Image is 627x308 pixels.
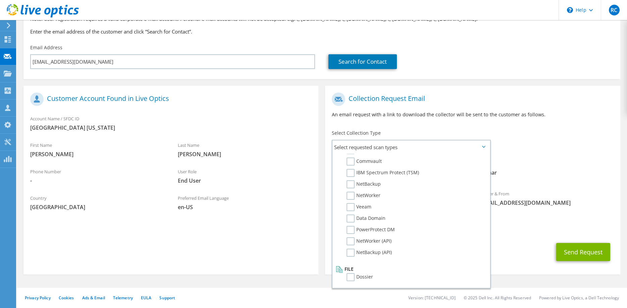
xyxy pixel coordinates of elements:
span: [GEOGRAPHIC_DATA] [30,203,164,211]
label: NetWorker (API) [347,237,391,245]
h3: Enter the email address of the customer and click “Search for Contact”. [30,28,614,35]
label: Select Collection Type [332,130,381,136]
div: CC & Reply To [325,213,620,236]
li: © 2025 Dell Inc. All Rights Reserved [464,295,531,301]
a: Cookies [59,295,74,301]
div: User Role [171,165,319,188]
label: Email Address [30,44,62,51]
div: Account Name / SFDC ID [23,112,318,135]
div: Country [23,191,171,214]
p: An email request with a link to download the collector will be sent to the customer as follows. [332,111,613,118]
div: First Name [23,138,171,161]
label: NetWorker [347,192,380,200]
label: NetBackup [347,180,381,188]
span: - [30,177,164,184]
a: Ads & Email [82,295,105,301]
div: To [325,187,473,210]
a: Support [159,295,175,301]
span: [GEOGRAPHIC_DATA] [US_STATE] [30,124,312,131]
label: Data Domain [347,214,385,223]
a: Search for Contact [328,54,397,69]
label: PowerProtect DM [347,226,395,234]
label: Dossier [347,273,373,281]
a: Privacy Policy [25,295,51,301]
span: [PERSON_NAME] [178,150,312,158]
span: [PERSON_NAME] [30,150,164,158]
button: Send Request [556,243,610,261]
h1: Customer Account Found in Live Optics [30,93,308,106]
svg: \n [567,7,573,13]
span: [EMAIL_ADDRESS][DOMAIN_NAME] [479,199,614,206]
div: Sender & From [473,187,620,210]
a: Telemetry [113,295,133,301]
li: Powered by Live Optics, a Dell Technology [539,295,619,301]
span: Select requested scan types [332,140,489,154]
span: RC [609,5,620,15]
div: Phone Number [23,165,171,188]
label: NetBackup (API) [347,249,392,257]
div: Last Name [171,138,319,161]
div: Preferred Email Language [171,191,319,214]
label: Veeam [347,203,371,211]
span: en-US [178,203,312,211]
a: EULA [141,295,151,301]
li: File [334,265,486,273]
label: Commvault [347,158,382,166]
label: IBM Spectrum Protect (TSM) [347,169,419,177]
div: Requested Collections [325,157,620,183]
li: Version: [TECHNICAL_ID] [408,295,456,301]
span: End User [178,177,312,184]
h1: Collection Request Email [332,93,610,106]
